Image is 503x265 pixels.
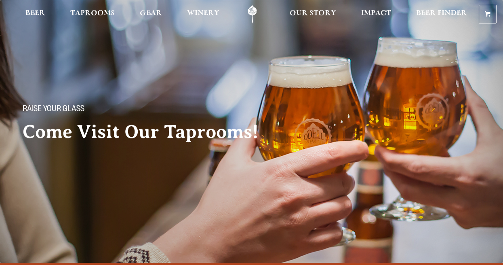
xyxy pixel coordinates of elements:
span: Beer Finder [416,10,467,17]
a: Gear [135,5,167,23]
a: Winery [182,5,225,23]
a: Beer Finder [411,5,472,23]
a: Taprooms [65,5,120,23]
a: Our Story [284,5,341,23]
a: Odell Home [237,5,267,23]
span: Winery [187,10,219,17]
span: Our Story [290,10,336,17]
span: Gear [140,10,162,17]
span: Beer [25,10,45,17]
a: Beer [20,5,51,23]
span: Taprooms [70,10,115,17]
h2: Come Visit Our Taprooms! [23,122,275,142]
span: Raise your glass [23,105,84,115]
span: Impact [361,10,391,17]
a: Impact [356,5,396,23]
